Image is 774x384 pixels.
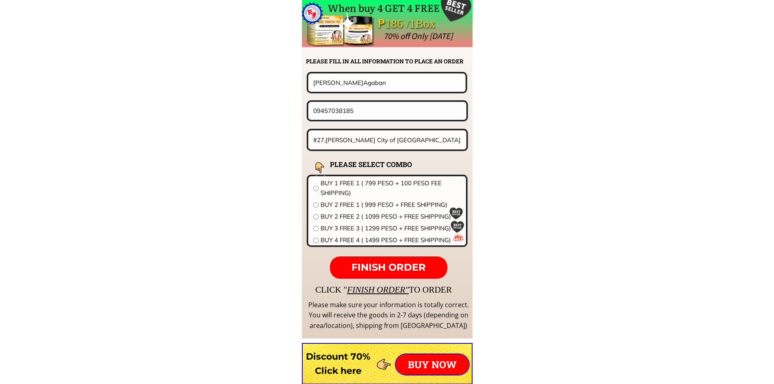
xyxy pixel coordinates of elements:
[307,300,470,331] div: Please make sure your information is totally correct. You will receive the goods in 2-7 days (dep...
[315,283,689,297] div: CLICK " TO ORDER
[321,200,461,210] span: BUY 2 FREE 1 ( 999 PESO + FREE SHIPPING)
[321,178,461,198] span: BUY 1 FREE 1 ( 799 PESO + 100 PESO FEE SHIPPING)
[321,235,461,245] span: BUY 4 FREE 4 ( 1499 PESO + FREE SHIPPING)
[321,212,461,221] span: BUY 2 FREE 2 ( 1099 PESO + FREE SHIPPING)
[351,261,426,273] span: FINISH ORDER
[321,223,461,233] span: BUY 3 FREE 3 ( 1299 PESO + FREE SHIPPING)
[330,159,432,170] h2: PLEASE SELECT COMBO
[311,130,464,150] input: Address
[347,285,409,295] span: FINISH ORDER"
[378,14,458,33] div: ₱186 /1Box
[306,57,472,66] h2: PLEASE FILL IN ALL INFORMATION TO PLACE AN ORDER
[311,102,464,119] input: Phone number
[302,349,375,378] h3: Discount 70% Click here
[396,354,469,375] p: BUY NOW
[311,74,463,91] input: Your name
[384,29,634,43] div: 70% off Only [DATE]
